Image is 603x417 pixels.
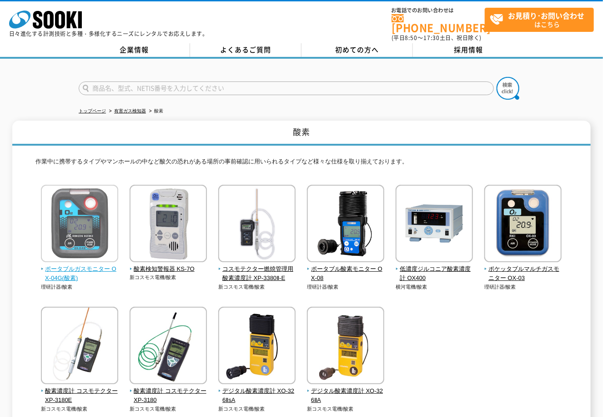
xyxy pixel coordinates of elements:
[307,264,385,284] span: ポータブル酸素モニター OX-08
[130,307,207,386] img: 酸素濃度計 コスモテクター XP-3180
[307,307,384,386] img: デジタル酸素濃度計 XO-326ⅡA
[423,34,440,42] span: 17:30
[307,386,385,406] span: デジタル酸素濃度計 XO-326ⅡA
[9,31,208,36] p: 日々進化する計測技術と多種・多様化するニーズにレンタルでお応えします。
[79,43,190,57] a: 企業情報
[307,378,385,405] a: デジタル酸素濃度計 XO-326ⅡA
[218,386,296,406] span: デジタル酸素濃度計 XO-326ⅡsA
[114,108,146,113] a: 有害ガス検知器
[130,274,207,281] p: 新コスモス電機/酸素
[484,185,562,264] img: ポケッタブルマルチガスモニター OX-03
[130,405,207,413] p: 新コスモス電機/酸素
[41,264,119,284] span: ポータブルガスモニター OX-04G(酸素)
[485,8,594,32] a: お見積り･お問い合わせはこちら
[190,43,301,57] a: よくあるご質問
[484,256,562,283] a: ポケッタブルマルチガスモニター OX-03
[12,121,591,146] h1: 酸素
[79,81,494,95] input: 商品名、型式、NETIS番号を入力してください
[396,185,473,264] img: 低濃度ジルコニア酸素濃度計 OX400
[147,107,163,116] li: 酸素
[41,307,118,386] img: 酸素濃度計 コスモテクター XP-3180E
[35,157,568,171] p: 作業中に携帯するタイプやマンホールの中など酸欠の恐れがある場所の事前確認に用いられるタイプなど様々な仕様を取り揃えております。
[79,108,106,113] a: トップページ
[130,185,207,264] img: 酸素検知警報器 KS-7O
[336,45,379,55] span: 初めての方へ
[307,256,385,283] a: ポータブル酸素モニター OX-08
[392,34,482,42] span: (平日 ～ 土日、祝日除く)
[41,283,119,291] p: 理研計器/酸素
[41,378,119,405] a: 酸素濃度計 コスモテクター XP-3180E
[490,8,593,31] span: はこちら
[218,264,296,284] span: コスモテクター燃焼管理用酸素濃度計 XP-3380Ⅱ-E
[307,405,385,413] p: 新コスモス電機/酸素
[41,185,118,264] img: ポータブルガスモニター OX-04G(酸素)
[396,256,473,283] a: 低濃度ジルコニア酸素濃度計 OX400
[41,405,119,413] p: 新コスモス電機/酸素
[307,185,384,264] img: ポータブル酸素モニター OX-08
[405,34,418,42] span: 8:50
[497,77,519,100] img: btn_search.png
[484,264,562,284] span: ポケッタブルマルチガスモニター OX-03
[130,264,207,274] span: 酸素検知警報器 KS-7O
[413,43,524,57] a: 採用情報
[307,283,385,291] p: 理研計器/酸素
[301,43,413,57] a: 初めての方へ
[218,283,296,291] p: 新コスモス電機/酸素
[396,283,473,291] p: 横河電機/酸素
[130,386,207,406] span: 酸素濃度計 コスモテクター XP-3180
[508,10,585,21] strong: お見積り･お問い合わせ
[130,378,207,405] a: 酸素濃度計 コスモテクター XP-3180
[218,185,296,264] img: コスモテクター燃焼管理用酸素濃度計 XP-3380Ⅱ-E
[484,283,562,291] p: 理研計器/酸素
[130,256,207,274] a: 酸素検知警報器 KS-7O
[392,8,485,13] span: お電話でのお問い合わせは
[218,256,296,283] a: コスモテクター燃焼管理用酸素濃度計 XP-3380Ⅱ-E
[218,405,296,413] p: 新コスモス電機/酸素
[41,386,119,406] span: 酸素濃度計 コスモテクター XP-3180E
[41,256,119,283] a: ポータブルガスモニター OX-04G(酸素)
[396,264,473,284] span: 低濃度ジルコニア酸素濃度計 OX400
[218,378,296,405] a: デジタル酸素濃度計 XO-326ⅡsA
[218,307,296,386] img: デジタル酸素濃度計 XO-326ⅡsA
[392,14,485,33] a: [PHONE_NUMBER]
